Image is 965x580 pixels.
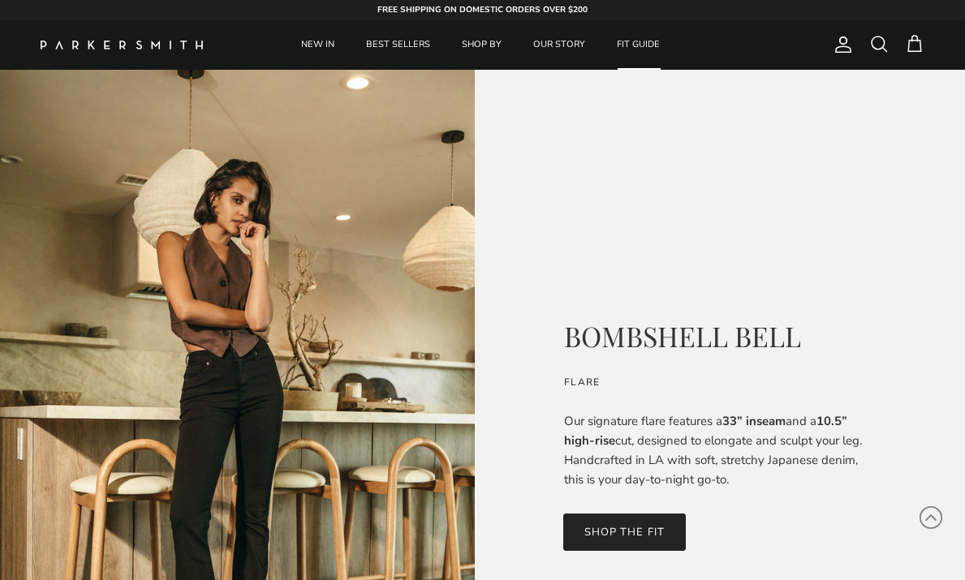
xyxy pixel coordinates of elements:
div: FLARE [564,376,875,389]
strong: FREE SHIPPING ON DOMESTIC ORDERS OVER $200 [377,4,588,15]
a: BEST SELLERS [351,20,445,70]
a: SHOP BY [447,20,516,70]
strong: 10.5” high-rise [564,413,847,449]
a: FIT GUIDE [602,20,674,70]
a: OUR STORY [519,20,600,70]
strong: 33” inseam [722,413,786,429]
h2: BOMBSHELL BELL [564,320,875,353]
p: Our signature flare features a and a cut, designed to elongate and sculpt your leg. Handcrafted i... [564,411,875,489]
div: Primary [242,20,720,70]
a: SHOP THE FIT [563,513,685,551]
a: Account [827,35,853,54]
img: Parker Smith [41,41,203,49]
svg: Scroll to Top [919,505,943,530]
a: NEW IN [286,20,349,70]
